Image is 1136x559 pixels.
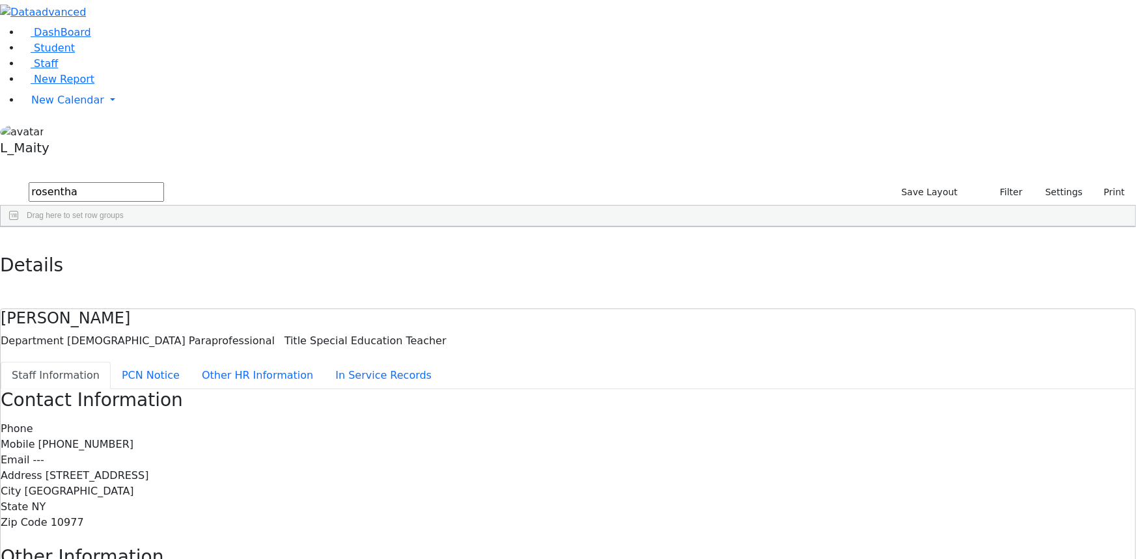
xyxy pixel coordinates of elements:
[33,454,44,466] span: ---
[1029,182,1088,202] button: Settings
[21,26,91,38] a: DashBoard
[191,362,324,389] button: Other HR Information
[21,87,1136,113] a: New Calendar
[1,452,29,468] label: Email
[896,182,963,202] button: Save Layout
[1,421,33,437] label: Phone
[1,333,64,349] label: Department
[284,333,307,349] label: Title
[1,499,28,515] label: State
[24,485,133,497] span: [GEOGRAPHIC_DATA]
[1,484,21,499] label: City
[1,468,42,484] label: Address
[21,57,58,70] a: Staff
[51,516,84,528] span: 10977
[1,437,35,452] label: Mobile
[34,42,75,54] span: Student
[1,309,1135,328] h4: [PERSON_NAME]
[38,438,134,450] span: [PHONE_NUMBER]
[34,73,94,85] span: New Report
[67,334,275,347] span: [DEMOGRAPHIC_DATA] Paraprofessional
[29,182,164,202] input: Search
[324,362,443,389] button: In Service Records
[111,362,191,389] button: PCN Notice
[983,182,1029,202] button: Filter
[27,211,124,220] span: Drag here to set row groups
[1,362,111,389] button: Staff Information
[21,42,75,54] a: Student
[34,57,58,70] span: Staff
[1088,182,1131,202] button: Print
[1,389,1135,411] h3: Contact Information
[46,469,149,482] span: [STREET_ADDRESS]
[31,94,104,106] span: New Calendar
[310,334,447,347] span: Special Education Teacher
[1,515,48,530] label: Zip Code
[31,500,46,513] span: NY
[34,26,91,38] span: DashBoard
[21,73,94,85] a: New Report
